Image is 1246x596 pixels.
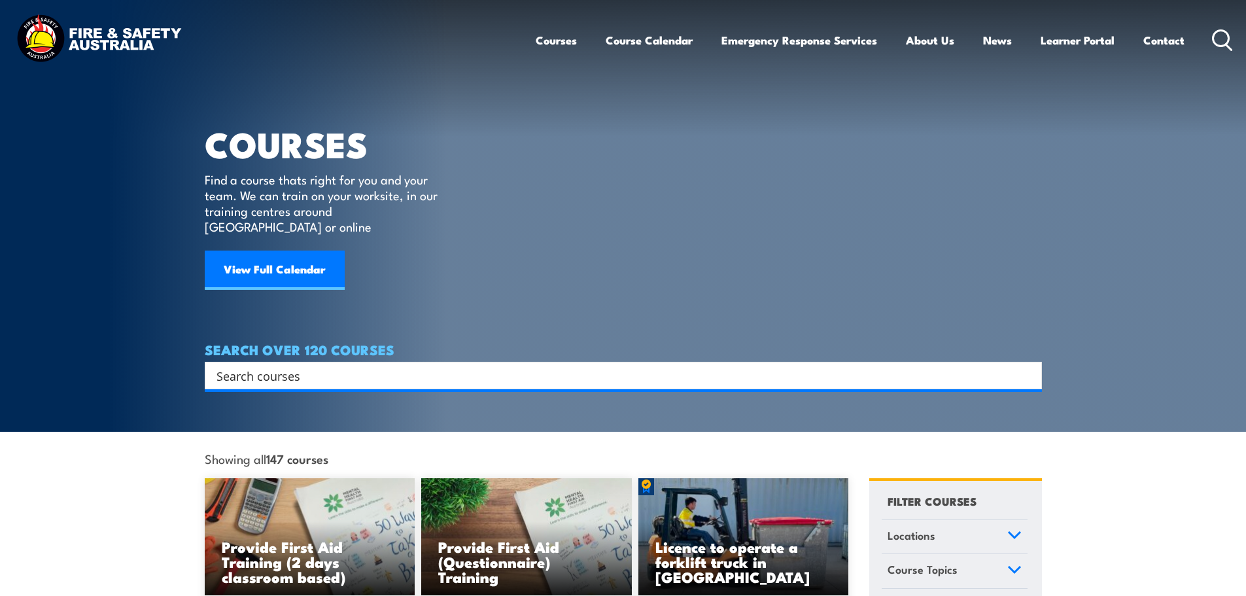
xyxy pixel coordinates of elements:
a: Provide First Aid Training (2 days classroom based) [205,478,415,596]
p: Find a course thats right for you and your team. We can train on your worksite, in our training c... [205,171,443,234]
a: News [983,23,1012,58]
button: Search magnifier button [1019,366,1037,385]
a: Provide First Aid (Questionnaire) Training [421,478,632,596]
a: About Us [906,23,954,58]
form: Search form [219,366,1016,385]
img: Mental Health First Aid Training (Standard) – Blended Classroom [421,478,632,596]
h1: COURSES [205,128,457,159]
a: Course Calendar [606,23,693,58]
h4: SEARCH OVER 120 COURSES [205,342,1042,357]
a: Contact [1143,23,1185,58]
a: View Full Calendar [205,251,345,290]
a: Courses [536,23,577,58]
span: Course Topics [888,561,958,578]
span: Showing all [205,451,328,465]
a: Licence to operate a forklift truck in [GEOGRAPHIC_DATA] [638,478,849,596]
span: Locations [888,527,935,544]
h3: Provide First Aid Training (2 days classroom based) [222,539,398,584]
input: Search input [216,366,1013,385]
strong: 147 courses [266,449,328,467]
img: Mental Health First Aid Training (Standard) – Classroom [205,478,415,596]
h4: FILTER COURSES [888,492,977,510]
img: Licence to operate a forklift truck Training [638,478,849,596]
a: Learner Portal [1041,23,1115,58]
a: Locations [882,520,1028,554]
h3: Provide First Aid (Questionnaire) Training [438,539,615,584]
h3: Licence to operate a forklift truck in [GEOGRAPHIC_DATA] [655,539,832,584]
a: Course Topics [882,554,1028,588]
a: Emergency Response Services [721,23,877,58]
